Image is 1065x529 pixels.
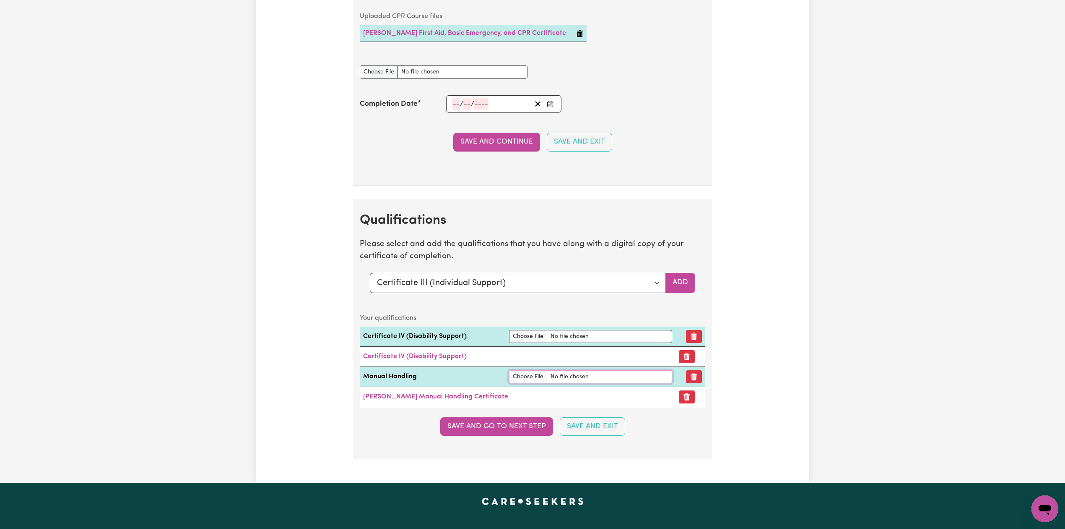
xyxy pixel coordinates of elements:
[460,100,463,108] span: /
[360,212,705,228] h2: Qualifications
[686,370,702,383] button: Remove qualification
[679,350,695,363] button: Remove certificate
[363,393,508,400] a: [PERSON_NAME] Manual Handling Certificate
[452,98,460,110] input: --
[363,353,467,360] a: Certificate IV (Disability Support)
[363,30,566,37] a: [PERSON_NAME] First Aid, Basic Emergency, and CPR Certificate
[1031,495,1058,522] iframe: Button to launch messaging window
[560,417,625,436] button: Save and Exit
[531,98,544,110] button: Clear date
[665,273,695,293] button: Add selected qualification
[679,390,695,403] button: Remove certificate
[463,98,471,110] input: --
[547,133,612,151] button: Save and Exit
[453,133,540,151] button: Save and Continue
[440,417,553,436] button: Save and go to next step
[360,99,418,110] label: Completion Date
[471,100,474,108] span: /
[474,98,488,110] input: ----
[686,330,702,343] button: Remove qualification
[360,367,506,387] td: Manual Handling
[544,98,556,110] button: Enter the Completion Date of your CPR Course
[360,238,705,263] p: Please select and add the qualifications that you have along with a digital copy of your certific...
[482,498,584,505] a: Careseekers home page
[360,8,587,25] caption: Uploaded CPR Course files
[360,310,705,327] caption: Your qualifications
[577,28,583,38] button: Delete Leann Tomkins First Aid, Basic Emergency, and CPR Certificate
[360,327,506,347] td: Certificate IV (Disability Support)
